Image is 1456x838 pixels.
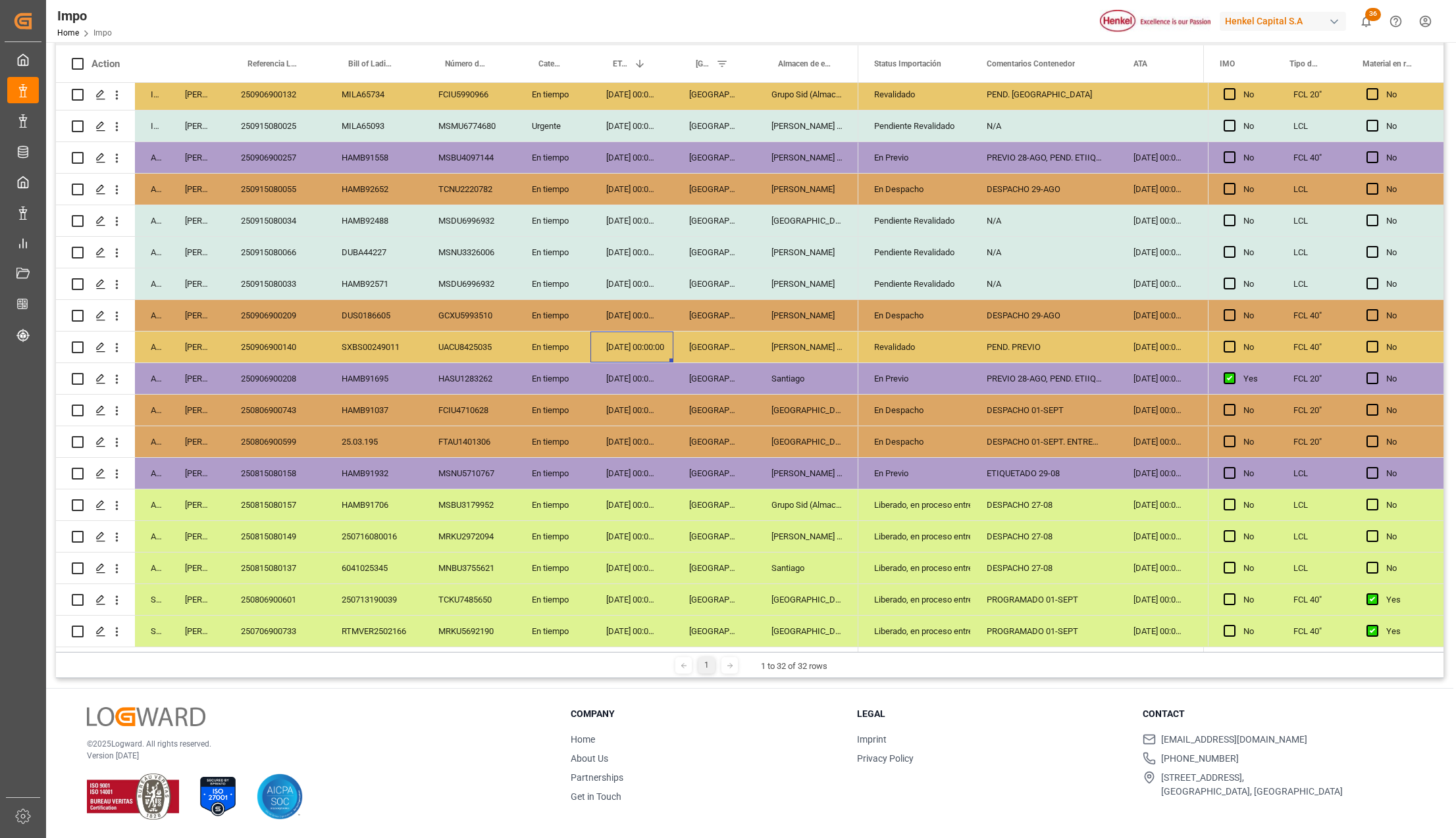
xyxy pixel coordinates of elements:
div: LCL [1278,553,1351,583]
div: Press SPACE to select this row. [1208,300,1443,332]
div: Grupo Sid (Almacenaje y Distribucion AVIOR) [756,79,858,110]
span: Referencia Leschaco [247,59,298,68]
div: MSBU3179952 [423,489,516,520]
div: MNBU3755621 [423,553,516,583]
div: [PERSON_NAME] [756,174,858,205]
div: DESPACHO 27-08 [971,489,1118,520]
div: GCXU5993510 [423,300,516,331]
div: 250806900599 [225,426,326,457]
div: MSNU3326006 [423,237,516,268]
a: Imprint [857,734,887,745]
div: Arrived [135,553,169,583]
div: No [1386,174,1428,205]
div: [DATE] 00:00:00 [590,237,673,268]
div: Arrived [135,521,169,552]
div: [PERSON_NAME] [169,332,225,362]
div: MSBU4097144 [423,142,516,173]
div: PREVIO 28-AGO, PEND. ETIIQUETAS [971,142,1118,173]
div: In progress [135,79,169,110]
a: About Us [571,753,608,764]
div: LCL [1278,205,1351,236]
div: [GEOGRAPHIC_DATA] [673,458,756,489]
img: ISO 9001 & ISO 14001 Certification [87,774,179,820]
div: [DATE] 00:00:00 [590,584,673,615]
div: Press SPACE to select this row. [1208,616,1443,647]
div: FCL 20" [1278,363,1351,394]
div: [PERSON_NAME] [756,300,858,331]
span: Categoría [538,59,563,68]
div: 250815080157 [225,489,326,520]
a: Privacy Policy [857,753,914,764]
div: 250906900257 [225,142,326,173]
div: No [1243,174,1262,205]
span: 36 [1365,8,1381,21]
div: [GEOGRAPHIC_DATA] [673,363,756,394]
div: Press SPACE to select this row. [1208,395,1443,426]
div: FCL 20" [1278,426,1351,457]
div: Press SPACE to select this row. [56,79,858,111]
div: 250915080055 [225,174,326,205]
div: [DATE] 00:00:00 [1118,237,1197,268]
div: Arrived [135,332,169,362]
div: HAMB91932 [326,458,423,489]
div: Arrived [135,458,169,489]
div: [DATE] 00:00:00 [590,174,673,205]
a: Home [571,734,595,745]
div: FCIU5990966 [423,79,516,110]
div: Press SPACE to select this row. [56,142,858,174]
div: [GEOGRAPHIC_DATA] [756,616,858,647]
div: [PERSON_NAME] [169,363,225,394]
div: [DATE] 00:00:00 [1118,616,1197,647]
div: [PERSON_NAME] [169,395,225,426]
div: Arrived [135,300,169,331]
div: Press SPACE to select this row. [56,205,858,237]
div: MSMU6774680 [423,111,516,141]
div: 6041025345 [326,553,423,583]
div: DESPACHO 29-AGO [971,174,1118,205]
div: [PERSON_NAME] [169,111,225,141]
div: [DATE] 00:00:00 [590,521,673,552]
div: 250906900140 [225,332,326,362]
div: N/A [971,111,1118,141]
div: LCL [1278,489,1351,520]
div: [GEOGRAPHIC_DATA] [673,300,756,331]
div: FCL 40" [1278,584,1351,615]
div: [GEOGRAPHIC_DATA] [673,142,756,173]
div: Press SPACE to select this row. [1208,142,1443,174]
div: Press SPACE to select this row. [56,426,858,458]
div: PREVIO 28-AGO, PEND. ETIIQUETAS [971,363,1118,394]
div: Press SPACE to select this row. [1208,426,1443,458]
div: 250806900601 [225,584,326,615]
div: En tiempo [516,426,590,457]
div: [GEOGRAPHIC_DATA] [673,174,756,205]
div: [GEOGRAPHIC_DATA] [673,237,756,268]
div: En tiempo [516,395,590,426]
div: En tiempo [516,237,590,268]
div: DESPACHO 01-SEPT. ENTREGAR 02-09 [971,426,1118,457]
div: DESPACHO 29-AGO [971,300,1118,331]
span: IMO [1220,59,1235,68]
div: Press SPACE to select this row. [56,458,858,489]
div: Arrived [135,268,169,299]
div: [GEOGRAPHIC_DATA] [756,584,858,615]
div: [PERSON_NAME] [169,616,225,647]
div: [PERSON_NAME] Tlalnepantla [756,458,858,489]
div: FCL 20" [1278,395,1351,426]
div: No [1386,143,1428,173]
div: FCL 20" [1278,79,1351,110]
div: Press SPACE to select this row. [1208,79,1443,111]
div: MILA65093 [326,111,423,141]
div: En tiempo [516,142,590,173]
div: HAMB92652 [326,174,423,205]
div: [PERSON_NAME] Tlalnepantla [756,142,858,173]
div: 250815080149 [225,521,326,552]
div: HASU1283262 [423,363,516,394]
div: Press SPACE to select this row. [1208,111,1443,142]
div: Press SPACE to select this row. [1208,174,1443,205]
div: Press SPACE to select this row. [1208,553,1443,584]
div: LCL [1278,111,1351,141]
div: [DATE] 00:00:00 [590,332,673,362]
div: MSDU6996932 [423,268,516,299]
